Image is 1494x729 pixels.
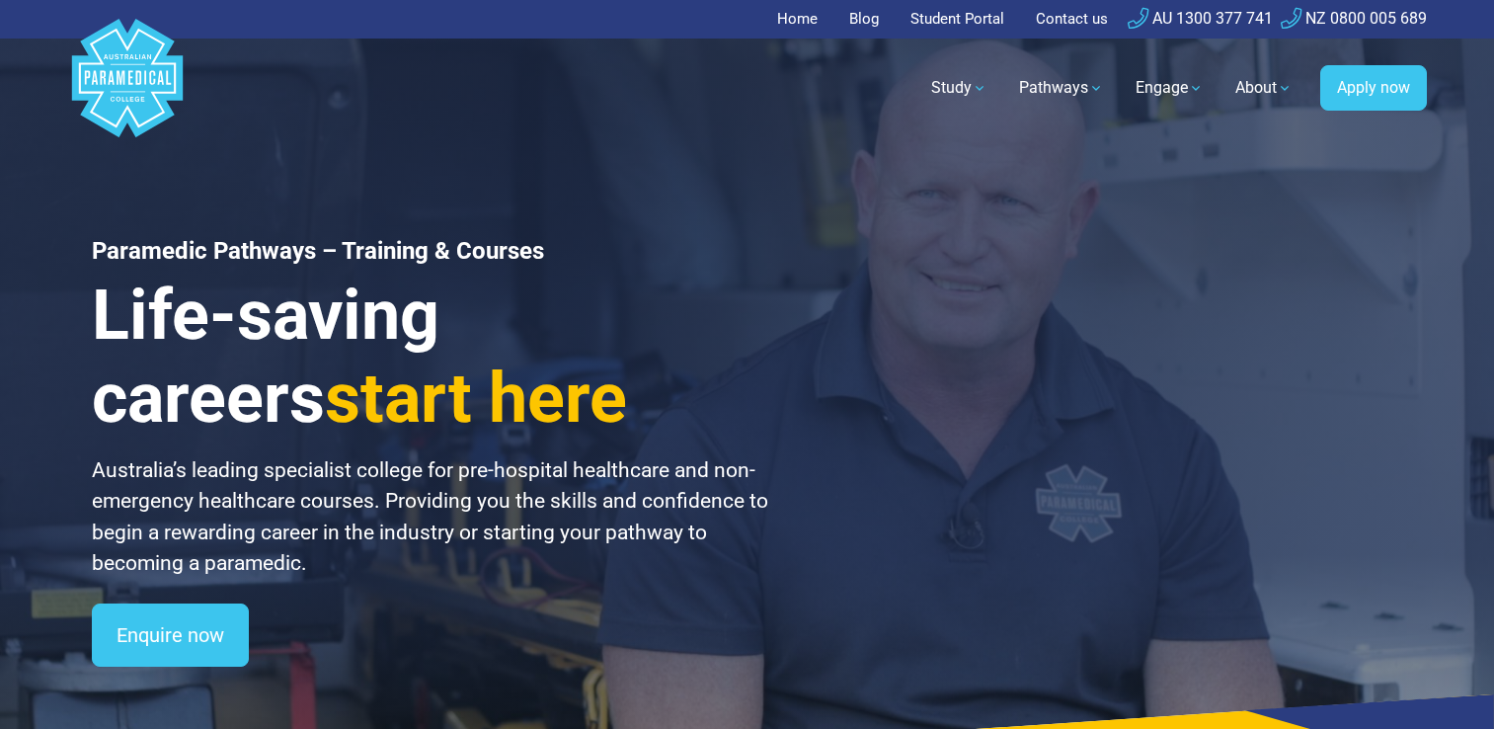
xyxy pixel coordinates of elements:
a: Pathways [1007,60,1116,116]
h3: Life-saving careers [92,274,771,440]
h1: Paramedic Pathways – Training & Courses [92,237,771,266]
a: AU 1300 377 741 [1128,9,1273,28]
a: NZ 0800 005 689 [1281,9,1427,28]
a: Enquire now [92,604,249,667]
a: Engage [1124,60,1216,116]
p: Australia’s leading specialist college for pre-hospital healthcare and non-emergency healthcare c... [92,455,771,580]
span: start here [325,358,627,439]
a: Apply now [1320,65,1427,111]
a: About [1223,60,1304,116]
a: Study [919,60,999,116]
a: Australian Paramedical College [68,39,187,138]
